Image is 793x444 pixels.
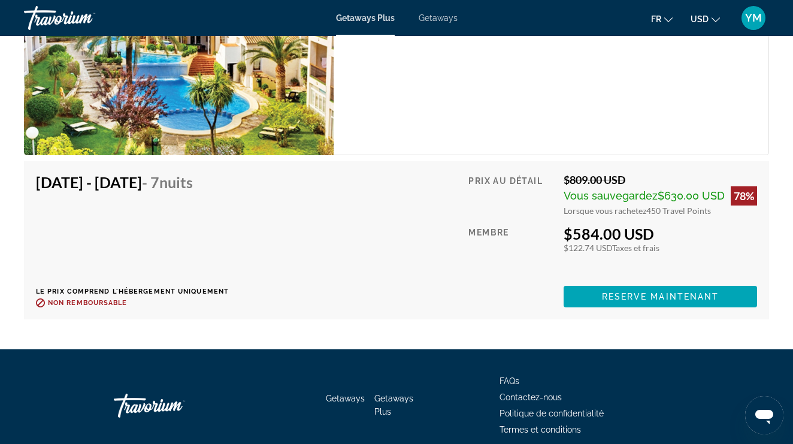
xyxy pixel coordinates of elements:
span: $630.00 USD [658,189,725,202]
span: - 7 [142,173,193,191]
a: FAQs [500,376,519,386]
div: $122.74 USD [564,243,757,253]
span: nuits [159,173,193,191]
button: User Menu [738,5,769,31]
span: Non remboursable [48,299,128,307]
div: $809.00 USD [564,173,757,186]
h4: [DATE] - [DATE] [36,173,220,191]
div: 78% [731,186,757,206]
div: $584.00 USD [564,225,757,243]
a: Termes et conditions [500,425,581,434]
span: YM [745,12,762,24]
iframe: Bouton de lancement de la fenêtre de messagerie [745,396,783,434]
a: Go Home [114,388,234,424]
a: Getaways [326,394,365,403]
div: Membre [468,225,555,277]
p: Le prix comprend l'hébergement uniquement [36,288,229,295]
a: Travorium [24,2,144,34]
a: Getaways Plus [374,394,413,416]
span: fr [651,14,661,24]
a: Contactez-nous [500,392,562,402]
span: Lorsque vous rachetez [564,206,646,216]
span: 450 Travel Points [646,206,711,216]
span: Reserve maintenant [602,292,719,301]
button: Change language [651,10,673,28]
span: Taxes et frais [612,243,659,253]
span: USD [691,14,709,24]
a: Getaways [419,13,458,23]
a: Getaways Plus [336,13,395,23]
button: Change currency [691,10,720,28]
button: Reserve maintenant [564,286,757,307]
a: Politique de confidentialité [500,409,604,418]
div: Prix au détail [468,173,555,216]
span: Vous sauvegardez [564,189,658,202]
